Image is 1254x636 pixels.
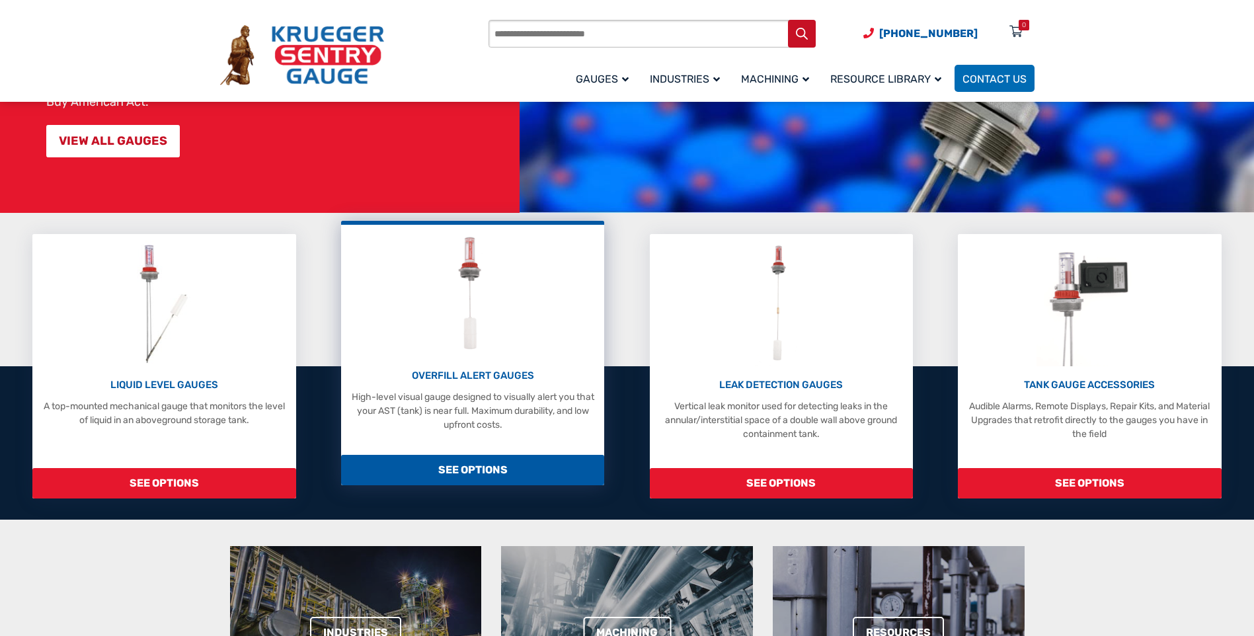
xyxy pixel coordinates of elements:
span: Resource Library [830,73,941,85]
p: A top-mounted mechanical gauge that monitors the level of liquid in an aboveground storage tank. [39,399,289,427]
span: Contact Us [962,73,1027,85]
span: SEE OPTIONS [341,455,604,485]
a: Contact Us [955,65,1035,92]
a: Leak Detection Gauges LEAK DETECTION GAUGES Vertical leak monitor used for detecting leaks in the... [650,234,913,498]
a: Tank Gauge Accessories TANK GAUGE ACCESSORIES Audible Alarms, Remote Displays, Repair Kits, and M... [958,234,1221,498]
span: SEE OPTIONS [32,468,295,498]
div: 0 [1022,20,1026,30]
p: High-level visual gauge designed to visually alert you that your AST (tank) is near full. Maximum... [348,390,598,432]
a: Overfill Alert Gauges OVERFILL ALERT GAUGES High-level visual gauge designed to visually alert yo... [341,221,604,485]
span: [PHONE_NUMBER] [879,27,978,40]
a: Liquid Level Gauges LIQUID LEVEL GAUGES A top-mounted mechanical gauge that monitors the level of... [32,234,295,498]
p: LIQUID LEVEL GAUGES [39,378,289,393]
span: Gauges [576,73,629,85]
img: Tank Gauge Accessories [1037,241,1143,366]
a: VIEW ALL GAUGES [46,125,180,157]
span: Machining [741,73,809,85]
p: At [PERSON_NAME] Sentry Gauge, for over 75 years we have manufactured over three million liquid-l... [46,29,513,108]
p: LEAK DETECTION GAUGES [656,378,906,393]
span: SEE OPTIONS [958,468,1221,498]
a: Phone Number (920) 434-8860 [863,25,978,42]
img: Liquid Level Gauges [129,241,199,366]
a: Machining [733,63,822,94]
span: Industries [650,73,720,85]
span: SEE OPTIONS [650,468,913,498]
p: OVERFILL ALERT GAUGES [348,368,598,383]
p: Vertical leak monitor used for detecting leaks in the annular/interstitial space of a double wall... [656,399,906,441]
img: Leak Detection Gauges [755,241,807,366]
a: Gauges [568,63,642,94]
p: Audible Alarms, Remote Displays, Repair Kits, and Material Upgrades that retrofit directly to the... [964,399,1214,441]
a: Resource Library [822,63,955,94]
img: Krueger Sentry Gauge [220,25,384,86]
img: Overfill Alert Gauges [444,231,502,357]
p: TANK GAUGE ACCESSORIES [964,378,1214,393]
a: Industries [642,63,733,94]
